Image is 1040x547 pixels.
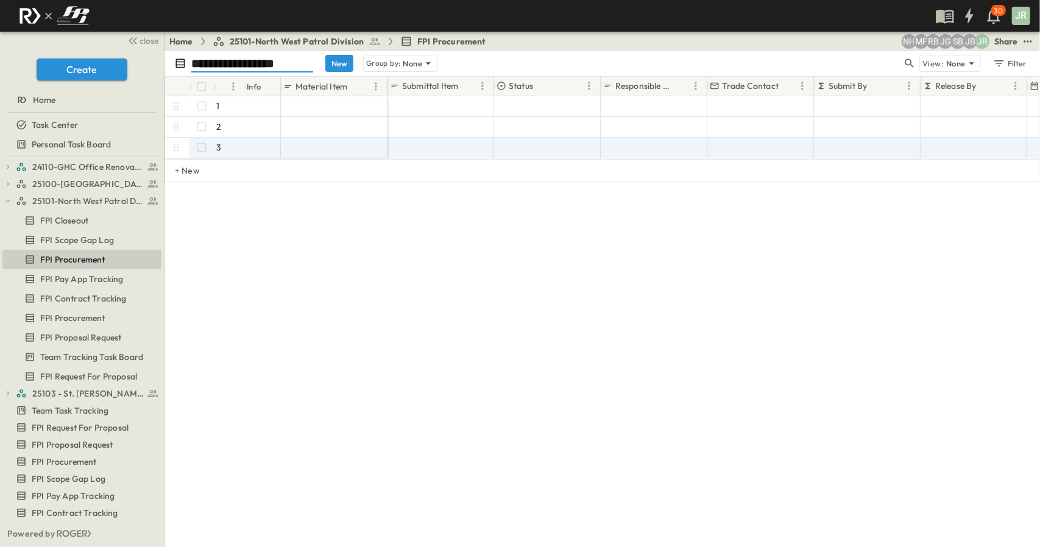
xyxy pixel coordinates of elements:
[219,80,232,93] button: Sort
[40,370,137,383] span: FPI Request For Proposal
[1012,7,1030,25] div: JR
[2,116,159,133] a: Task Center
[40,331,121,344] span: FPI Proposal Request
[40,253,105,266] span: FPI Procurement
[217,141,222,154] p: 3
[295,80,347,93] p: Material Item
[992,57,1027,70] div: Filter
[902,34,916,49] div: Nila Hutcheson (nhutcheson@fpibuilders.com)
[2,212,159,229] a: FPI Closeout
[40,214,88,227] span: FPI Closeout
[32,138,111,150] span: Personal Task Board
[1021,34,1035,49] button: test
[217,100,220,112] p: 1
[213,35,381,48] a: 25101-North West Patrol Division
[2,174,161,194] div: 25100-Vanguard Prep Schooltest
[217,121,222,133] p: 2
[40,312,105,324] span: FPI Procurement
[988,55,1030,72] button: Filter
[226,79,241,94] button: Menu
[2,368,159,385] a: FPI Request For Proposal
[926,34,941,49] div: Regina Barnett (rbarnett@fpibuilders.com)
[2,135,161,154] div: Personal Task Boardtest
[16,385,159,402] a: 25103 - St. [PERSON_NAME] Phase 2
[32,439,113,451] span: FPI Proposal Request
[244,77,281,96] div: Info
[400,35,486,48] a: FPI Procurement
[37,58,127,80] button: Create
[403,57,423,69] p: None
[870,79,883,93] button: Sort
[32,178,144,190] span: 25100-Vanguard Prep School
[402,80,458,92] p: Submittal Item
[32,422,129,434] span: FPI Request For Proposal
[902,79,916,93] button: Menu
[32,456,97,468] span: FPI Procurement
[963,34,977,49] div: Jeremiah Bailey (jbailey@fpibuilders.com)
[369,79,383,94] button: Menu
[461,79,474,93] button: Sort
[2,348,159,365] a: Team Tracking Task Board
[169,35,493,48] nav: breadcrumbs
[994,6,1003,16] p: 30
[32,473,105,485] span: FPI Scope Gap Log
[1011,5,1031,26] button: JR
[1008,79,1023,93] button: Menu
[615,80,673,92] p: Responsible Trade
[2,470,159,487] a: FPI Scope Gap Log
[32,490,115,502] span: FPI Pay App Tracking
[2,191,161,211] div: 25101-North West Patrol Divisiontest
[582,79,596,93] button: Menu
[2,504,159,521] a: FPI Contract Tracking
[32,404,108,417] span: Team Task Tracking
[40,273,123,285] span: FPI Pay App Tracking
[979,79,992,93] button: Sort
[509,80,533,92] p: Status
[675,79,688,93] button: Sort
[140,35,159,47] span: close
[32,387,144,400] span: 25103 - St. [PERSON_NAME] Phase 2
[16,175,159,192] a: 25100-Vanguard Prep School
[214,77,244,96] div: #
[2,435,161,454] div: FPI Proposal Requesttest
[950,34,965,49] div: Sterling Barnett (sterling@fpibuilders.com)
[935,80,977,92] p: Release By
[914,34,929,49] div: Monica Pruteanu (mpruteanu@fpibuilders.com)
[2,250,161,269] div: FPI Procurementtest
[2,157,161,177] div: 24110-GHC Office Renovationstest
[2,436,159,453] a: FPI Proposal Request
[2,270,159,288] a: FPI Pay App Tracking
[247,69,261,104] div: Info
[15,3,94,29] img: c8d7d1ed905e502e8f77bf7063faec64e13b34fdb1f2bdd94b0e311fc34f8000.png
[2,328,161,347] div: FPI Proposal Requesttest
[2,269,161,289] div: FPI Pay App Trackingtest
[325,55,353,72] button: New
[40,234,114,246] span: FPI Scope Gap Log
[350,80,363,93] button: Sort
[2,486,161,506] div: FPI Pay App Trackingtest
[2,308,161,328] div: FPI Procurementtest
[2,367,161,386] div: FPI Request For Proposaltest
[32,161,144,173] span: 24110-GHC Office Renovations
[2,251,159,268] a: FPI Procurement
[2,136,159,153] a: Personal Task Board
[2,289,161,308] div: FPI Contract Trackingtest
[32,119,78,131] span: Task Center
[2,91,159,108] a: Home
[417,35,486,48] span: FPI Procurement
[40,292,127,305] span: FPI Contract Tracking
[40,351,143,363] span: Team Tracking Task Board
[2,290,159,307] a: FPI Contract Tracking
[2,452,161,471] div: FPI Procurementtest
[2,231,159,249] a: FPI Scope Gap Log
[175,164,182,177] p: + New
[33,94,56,106] span: Home
[475,79,490,93] button: Menu
[975,34,989,49] div: Jayden Ramirez (jramirez@fpibuilders.com)
[829,80,868,92] p: Submit By
[2,469,161,489] div: FPI Scope Gap Logtest
[536,79,549,93] button: Sort
[2,309,159,326] a: FPI Procurement
[994,35,1018,48] div: Share
[781,79,794,93] button: Sort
